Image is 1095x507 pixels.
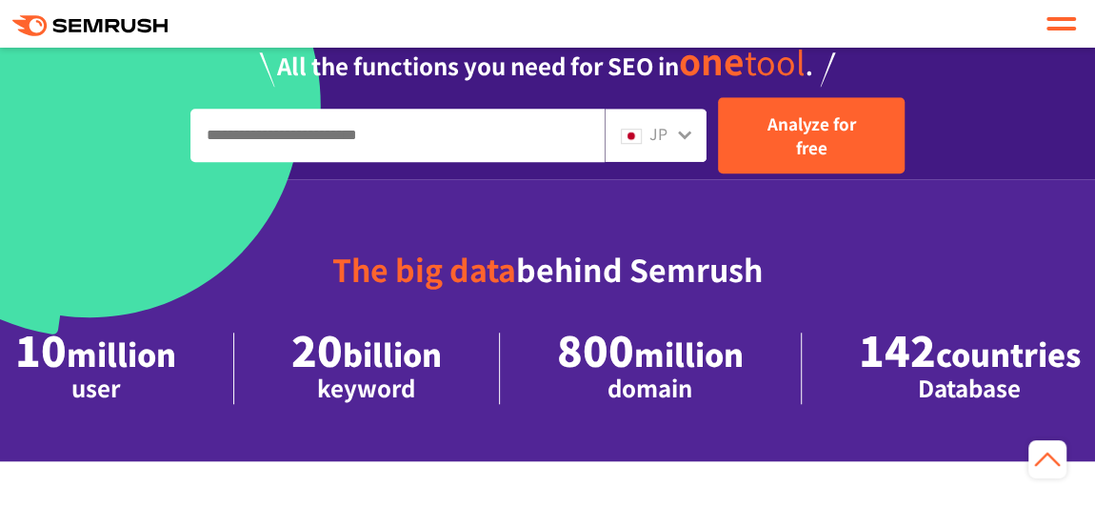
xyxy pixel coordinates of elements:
font: billion [343,332,442,375]
font: . [806,49,813,82]
a: Analyze for free [718,97,905,173]
font: The big data [332,247,516,291]
font: Analyze for free [767,112,856,159]
font: million [634,332,744,375]
font: countries [936,332,1081,375]
font: tool [745,38,806,85]
font: domain [607,371,692,404]
font: keyword [317,371,415,404]
font: *7-day free trial. No automatic charges. [718,178,864,189]
font: 142 [859,318,936,379]
font: All the functions you need for SEO in [277,49,679,82]
font: JP [649,122,667,145]
font: 800 [557,318,634,379]
font: user [71,371,120,404]
font: behind Semrush [516,247,763,291]
input: Enter the URL and keywords [191,110,604,161]
font: Database [918,371,1021,404]
font: one [679,34,745,86]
